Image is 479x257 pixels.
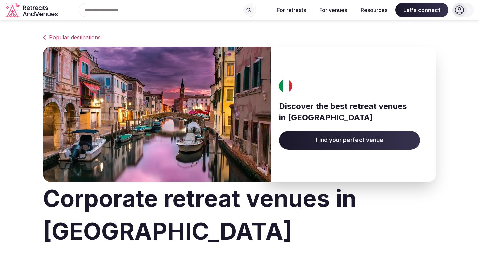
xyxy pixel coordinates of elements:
[314,3,352,17] button: For venues
[355,3,393,17] button: Resources
[271,3,311,17] button: For retreats
[279,101,420,123] h3: Discover the best retreat venues in [GEOGRAPHIC_DATA]
[43,33,436,41] a: Popular destinations
[43,182,436,248] h1: Corporate retreat venues in [GEOGRAPHIC_DATA]
[5,3,59,18] svg: Retreats and Venues company logo
[43,47,271,182] img: Banner image for Italy representative of the country
[395,3,448,17] span: Let's connect
[277,79,295,93] img: Italy's flag
[279,131,420,150] a: Find your perfect venue
[5,3,59,18] a: Visit the homepage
